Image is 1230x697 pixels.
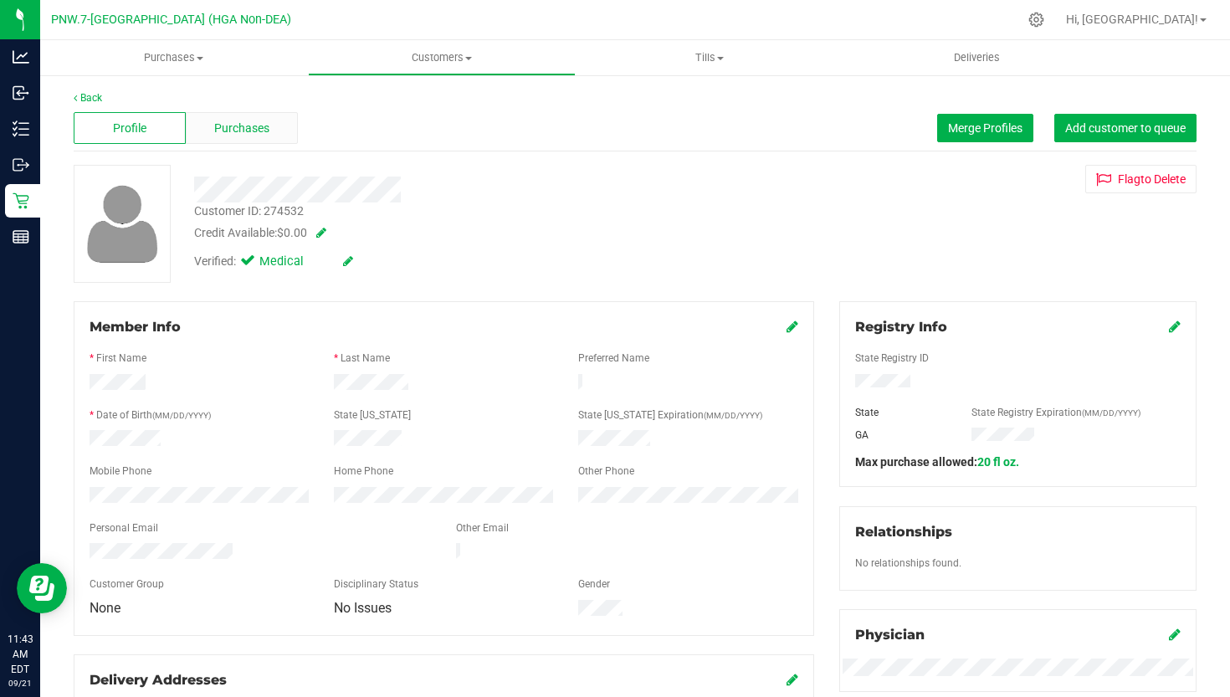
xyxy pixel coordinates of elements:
a: Back [74,92,102,104]
span: Deliveries [931,50,1022,65]
label: First Name [96,351,146,366]
inline-svg: Outbound [13,156,29,173]
p: 09/21 [8,677,33,689]
label: State [US_STATE] Expiration [578,407,762,423]
label: Preferred Name [578,351,649,366]
span: No Issues [334,600,392,616]
span: Profile [113,120,146,137]
span: $0.00 [277,226,307,239]
span: (MM/DD/YYYY) [1082,408,1140,418]
span: Purchases [214,120,269,137]
label: Gender [578,577,610,592]
div: Manage settings [1026,12,1047,28]
label: Date of Birth [96,407,211,423]
inline-svg: Analytics [13,49,29,65]
label: Personal Email [90,520,158,536]
a: Deliveries [843,40,1111,75]
div: State [843,405,960,420]
label: Other Email [456,520,509,536]
div: Customer ID: 274532 [194,202,304,220]
span: None [90,600,120,616]
span: Registry Info [855,319,947,335]
span: Medical [259,253,326,271]
span: Delivery Addresses [90,672,227,688]
inline-svg: Inventory [13,120,29,137]
span: Relationships [855,524,952,540]
span: Member Info [90,319,181,335]
span: PNW.7-[GEOGRAPHIC_DATA] (HGA Non-DEA) [51,13,291,27]
inline-svg: Inbound [13,85,29,101]
button: Flagto Delete [1085,165,1197,193]
span: (MM/DD/YYYY) [704,411,762,420]
a: Tills [576,40,843,75]
span: Physician [855,627,925,643]
iframe: Resource center [17,563,67,613]
div: Credit Available: [194,224,743,242]
span: Customers [309,50,575,65]
label: Other Phone [578,464,634,479]
label: Mobile Phone [90,464,151,479]
label: Customer Group [90,577,164,592]
inline-svg: Retail [13,192,29,209]
label: Disciplinary Status [334,577,418,592]
img: user-icon.png [79,181,167,267]
label: State Registry Expiration [971,405,1140,420]
label: Last Name [341,351,390,366]
inline-svg: Reports [13,228,29,245]
div: GA [843,428,960,443]
span: Hi, [GEOGRAPHIC_DATA]! [1066,13,1198,26]
span: 20 fl oz. [977,455,1019,469]
a: Purchases [40,40,308,75]
p: 11:43 AM EDT [8,632,33,677]
label: No relationships found. [855,556,961,571]
span: Tills [577,50,843,65]
button: Merge Profiles [937,114,1033,142]
span: Merge Profiles [948,121,1022,135]
span: (MM/DD/YYYY) [152,411,211,420]
label: State [US_STATE] [334,407,411,423]
label: State Registry ID [855,351,929,366]
button: Add customer to queue [1054,114,1197,142]
span: Purchases [40,50,308,65]
div: Verified: [194,253,353,271]
span: Max purchase allowed: [855,455,1019,469]
a: Customers [308,40,576,75]
label: Home Phone [334,464,393,479]
span: Add customer to queue [1065,121,1186,135]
